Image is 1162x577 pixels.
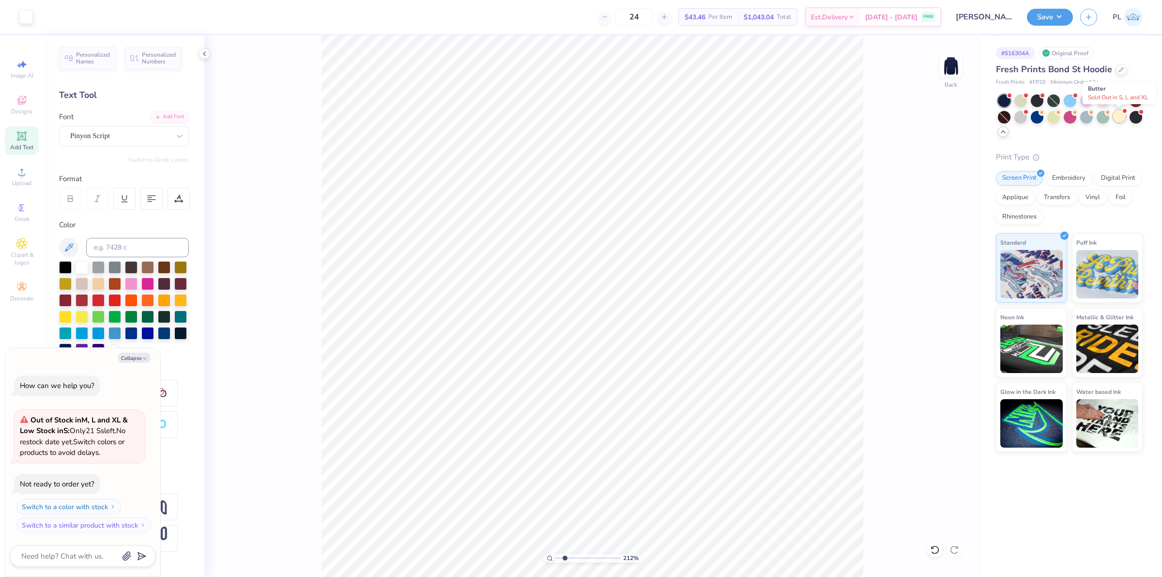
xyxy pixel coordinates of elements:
span: No restock date yet. [20,426,125,447]
div: Foil [1109,190,1132,205]
img: Metallic & Glitter Ink [1076,325,1139,373]
div: Not ready to order yet? [20,479,94,489]
div: How can we help you? [20,381,94,390]
div: Screen Print [996,171,1043,186]
div: # 516304A [996,47,1035,59]
span: Minimum Order: 12 + [1051,78,1099,87]
button: Switch to Greek Letters [128,156,189,164]
div: Print Type [996,152,1143,163]
div: Color [59,219,189,231]
img: Switch to a similar product with stock [140,522,146,528]
img: Standard [1000,250,1063,298]
img: Pamela Lois Reyes [1124,8,1143,27]
button: Collapse [118,353,151,363]
div: Vinyl [1079,190,1106,205]
div: Add Font [151,111,189,123]
span: Designs [11,108,32,115]
img: Neon Ink [1000,325,1063,373]
div: Transfers [1038,190,1076,205]
span: Image AI [11,72,33,79]
input: – – [615,8,653,26]
div: Original Proof [1040,47,1094,59]
span: Add Text [10,143,33,151]
button: Switch to a similar product with stock [16,517,151,533]
span: PL [1113,12,1121,23]
div: Text Tool [59,89,189,102]
div: Digital Print [1095,171,1142,186]
img: Puff Ink [1076,250,1139,298]
div: Butter [1083,82,1156,104]
span: Neon Ink [1000,312,1024,322]
input: Untitled Design [948,7,1020,27]
span: FREE [923,14,933,20]
span: Standard [1000,237,1026,248]
input: e.g. 7428 c [86,238,189,257]
span: Glow in the Dark Ink [1000,387,1055,397]
span: [DATE] - [DATE] [865,12,917,22]
span: Fresh Prints [996,78,1024,87]
span: Sold Out in S, L and XL [1088,94,1148,101]
span: $43.46 [685,12,705,22]
label: Font [59,111,74,123]
strong: Out of Stock in M, L and XL [31,415,122,425]
span: Puff Ink [1076,237,1097,248]
span: Per Item [708,12,732,22]
img: Water based Ink [1076,399,1139,448]
span: Decorate [10,295,33,302]
span: Est. Delivery [811,12,848,22]
button: Switch to a color with stock [16,499,121,515]
div: Format [59,173,190,185]
button: Save [1027,9,1073,26]
span: $1,043.04 [744,12,774,22]
div: Rhinestones [996,210,1043,224]
div: Applique [996,190,1035,205]
span: Greek [15,215,30,223]
div: Embroidery [1046,171,1092,186]
span: 212 % [623,554,639,562]
span: Upload [12,179,31,187]
span: Personalized Names [76,51,110,65]
img: Back [941,56,961,76]
span: Personalized Numbers [142,51,176,65]
span: Total [777,12,791,22]
img: Switch to a color with stock [110,504,116,510]
span: Fresh Prints Bond St Hoodie [996,63,1112,75]
div: Back [945,80,957,89]
span: # FP20 [1029,78,1046,87]
span: Clipart & logos [5,251,39,266]
span: Water based Ink [1076,387,1121,397]
span: Only 21 Ss left. Switch colors or products to avoid delays. [20,415,128,458]
span: Metallic & Glitter Ink [1076,312,1133,322]
a: PL [1113,8,1143,27]
img: Glow in the Dark Ink [1000,399,1063,448]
